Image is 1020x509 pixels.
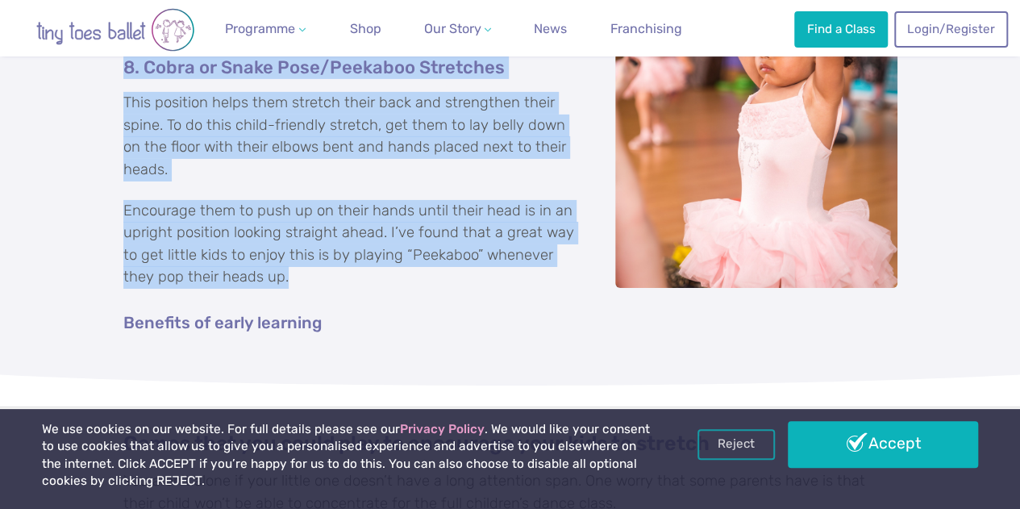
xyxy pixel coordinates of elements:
a: Accept [788,421,978,468]
span: Franchising [610,21,682,36]
span: Our Story [423,21,481,36]
a: Reject [697,429,775,460]
a: Franchising [604,13,689,45]
a: Programme [219,13,312,45]
a: Find a Class [794,11,888,47]
p: This position helps them stretch their back and strengthen their spine. To do this child-friendly... [123,92,897,181]
span: News [534,21,567,36]
a: Benefits of early learning [123,315,322,332]
a: News [527,13,573,45]
img: tiny toes ballet [19,8,212,52]
a: Our Story [417,13,498,45]
h5: 8. Cobra or Snake Pose/Peekaboo Stretches [123,56,897,79]
span: Programme [225,21,295,36]
a: Login/Register [894,11,1007,47]
p: We use cookies on our website. For full details please see our . We would like your consent to us... [42,421,651,490]
p: Encourage them to push up on their hands until their head is in an upright position looking strai... [123,200,897,289]
a: Privacy Policy [400,422,485,436]
span: Shop [350,21,381,36]
a: Shop [343,13,388,45]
